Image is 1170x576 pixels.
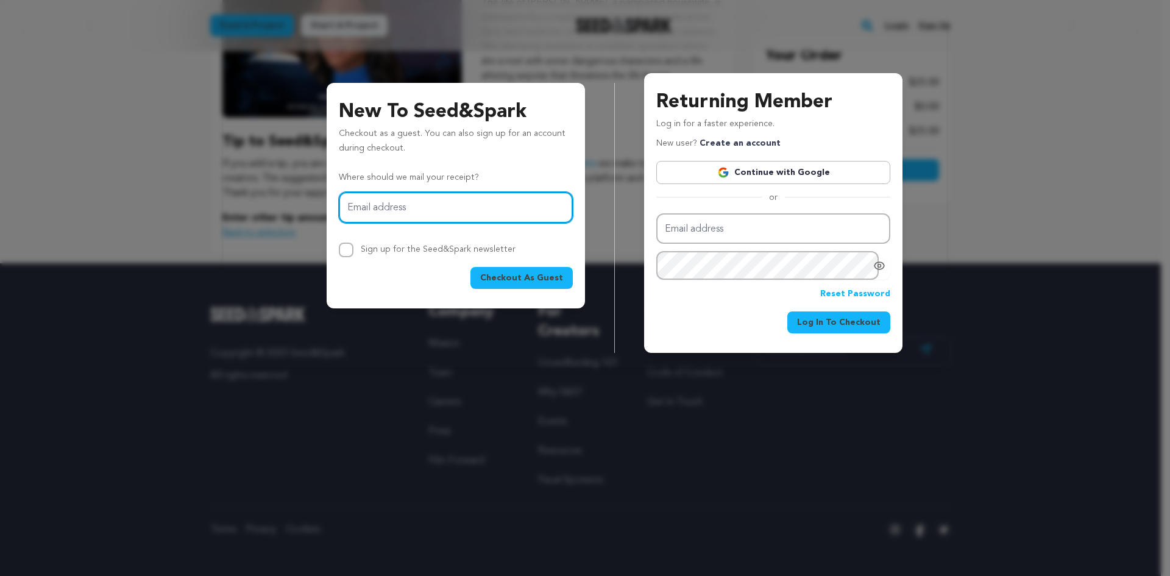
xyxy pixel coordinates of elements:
[762,191,785,204] span: or
[787,311,890,333] button: Log In To Checkout
[820,287,890,302] a: Reset Password
[656,88,890,117] h3: Returning Member
[873,260,885,272] a: Show password as plain text. Warning: this will display your password on the screen.
[470,267,573,289] button: Checkout As Guest
[797,316,881,329] span: Log In To Checkout
[339,192,573,223] input: Email address
[339,98,573,127] h3: New To Seed&Spark
[656,213,890,244] input: Email address
[717,166,729,179] img: Google logo
[656,117,890,137] p: Log in for a faster experience.
[700,139,781,148] a: Create an account
[656,161,890,184] a: Continue with Google
[656,137,781,151] p: New user?
[339,171,573,185] p: Where should we mail your receipt?
[361,245,516,254] label: Sign up for the Seed&Spark newsletter
[480,272,563,284] span: Checkout As Guest
[339,127,573,161] p: Checkout as a guest. You can also sign up for an account during checkout.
